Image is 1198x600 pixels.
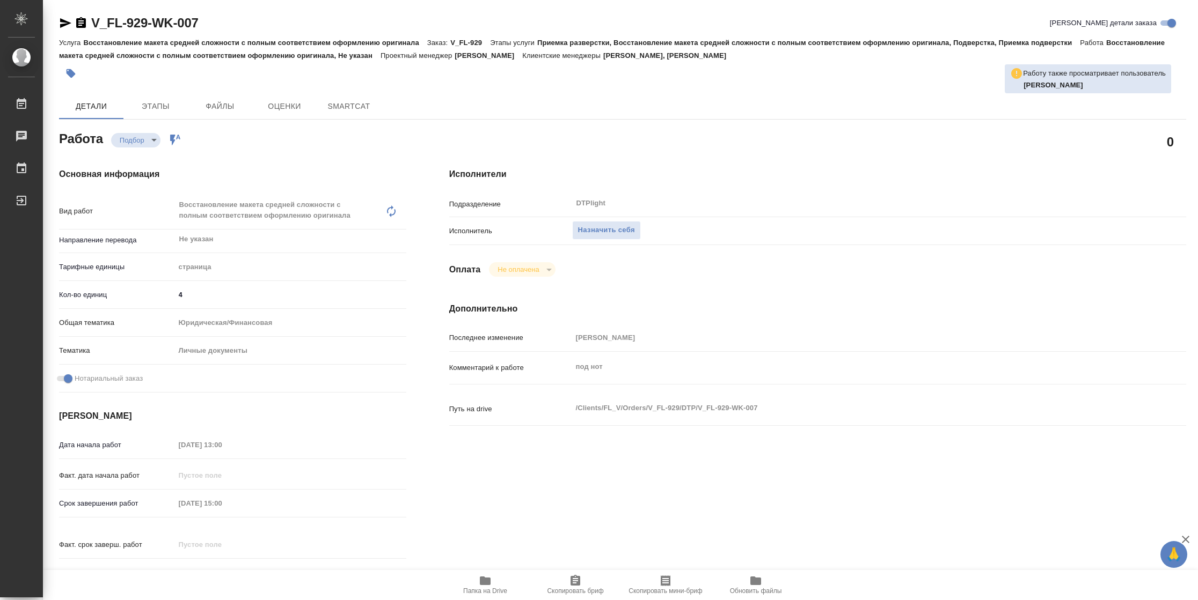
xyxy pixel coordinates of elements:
h4: Исполнители [449,168,1186,181]
h4: [PERSON_NAME] [59,410,406,423]
button: Скопировать мини-бриф [620,570,711,600]
textarea: под нот [572,358,1125,376]
input: Пустое поле [175,495,269,511]
button: 🙏 [1160,541,1187,568]
p: Услуга [59,39,83,47]
p: Восстановление макета средней сложности с полным соответствием оформлению оригинала [83,39,427,47]
input: Пустое поле [572,330,1125,345]
button: Папка на Drive [440,570,530,600]
button: Не оплачена [494,265,542,274]
b: [PERSON_NAME] [1024,81,1083,89]
span: Скопировать мини-бриф [629,587,702,595]
input: ✎ Введи что-нибудь [175,287,406,302]
p: Вид работ [59,206,175,217]
p: Направление перевода [59,235,175,246]
p: Тарифные единицы [59,262,175,272]
div: Юридическая/Финансовая [175,314,406,332]
input: Пустое поле [175,437,269,453]
span: Этапы [130,100,181,113]
p: Срок завершения услуги [59,567,175,578]
input: ✎ Введи что-нибудь [175,565,269,580]
p: Факт. дата начала работ [59,470,175,481]
p: Общая тематика [59,317,175,328]
p: Комментарий к работе [449,362,572,373]
span: Папка на Drive [463,587,507,595]
p: Дата начала работ [59,440,175,450]
a: V_FL-929-WK-007 [91,16,199,30]
h4: Основная информация [59,168,406,181]
p: V_FL-929 [450,39,490,47]
div: Подбор [111,133,160,147]
p: Работу также просматривает пользователь [1023,68,1166,79]
p: Проектный менеджер [381,51,455,60]
span: Детали [65,100,117,113]
p: Тематика [59,345,175,356]
p: Последнее изменение [449,332,572,343]
p: [PERSON_NAME] [455,51,522,60]
span: Обновить файлы [730,587,782,595]
p: Заказ: [427,39,450,47]
div: Личные документы [175,342,406,360]
p: Путь на drive [449,404,572,414]
span: 🙏 [1165,543,1183,566]
p: Ямковенко Вера [1024,80,1166,91]
h2: Работа [59,128,103,147]
p: Кол-во единиц [59,290,175,300]
p: [PERSON_NAME], [PERSON_NAME] [603,51,734,60]
span: SmartCat [323,100,375,113]
button: Назначить себя [572,221,641,240]
textarea: /Clients/FL_V/Orders/V_FL-929/DTP/V_FL-929-WK-007 [572,399,1125,417]
span: [PERSON_NAME] детали заказа [1050,18,1157,28]
input: Пустое поле [175,537,269,552]
p: Срок завершения работ [59,498,175,509]
button: Добавить тэг [59,62,83,85]
span: Скопировать бриф [547,587,603,595]
span: Назначить себя [578,224,635,236]
button: Подбор [116,136,148,145]
div: страница [175,258,406,276]
p: Факт. срок заверш. работ [59,539,175,550]
p: Работа [1080,39,1106,47]
h2: 0 [1167,132,1174,151]
p: Приемка разверстки, Восстановление макета средней сложности с полным соответствием оформлению ори... [537,39,1080,47]
button: Скопировать ссылку [75,17,87,29]
p: Подразделение [449,199,572,210]
p: Этапы услуги [490,39,537,47]
input: Пустое поле [175,468,269,483]
span: Нотариальный заказ [75,373,143,384]
div: Подбор [489,262,555,277]
button: Скопировать бриф [530,570,620,600]
p: Клиентские менеджеры [522,51,603,60]
button: Скопировать ссылку для ЯМессенджера [59,17,72,29]
p: Исполнитель [449,226,572,236]
h4: Оплата [449,263,481,276]
span: Файлы [194,100,246,113]
span: Оценки [259,100,310,113]
h4: Дополнительно [449,302,1186,315]
button: Обновить файлы [711,570,801,600]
